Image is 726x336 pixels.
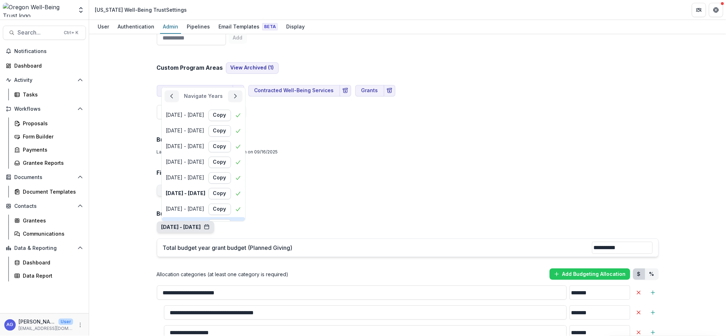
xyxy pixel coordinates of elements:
[11,228,86,240] a: Communications
[166,175,204,181] div: [DATE] - [DATE]
[157,169,659,176] h2: Fiscal Calendar
[633,287,644,298] button: Delete Allocation
[19,325,73,332] p: [EMAIL_ADDRESS][DOMAIN_NAME]
[208,219,231,231] button: Copy year
[208,125,231,137] button: Copy year
[184,21,213,32] div: Pipelines
[3,74,86,86] button: Open Activity
[157,64,223,71] h2: Custom Program Areas
[633,268,645,280] button: Dollars
[166,112,204,118] div: [DATE] - [DATE]
[216,21,280,32] div: Email Templates
[166,190,205,196] div: [DATE] - [DATE]
[115,21,157,32] div: Authentication
[3,103,86,115] button: Open Workflows
[14,203,74,209] span: Contacts
[58,319,73,325] p: User
[166,159,204,165] div: [DATE] - [DATE]
[645,268,659,280] button: Percent
[95,6,187,14] div: [US_STATE] Well-Being Trust Settings
[184,93,223,102] p: Navigate Years
[160,21,181,32] div: Admin
[157,85,233,96] button: Community Event Support
[3,242,86,254] button: Open Data & Reporting
[262,23,278,30] span: Beta
[3,200,86,212] button: Open Contacts
[208,141,231,152] button: Copy year
[23,259,80,266] div: Dashboard
[570,305,630,320] input: Delete AllocationAdd Sub-Category
[23,230,80,237] div: Communications
[11,144,86,156] a: Payments
[208,204,231,215] button: Copy year
[157,149,659,155] p: Last Updated by @ [PERSON_NAME] 1:15pm on 09/16/2025
[166,206,204,212] div: [DATE] - [DATE]
[11,157,86,169] a: Grantee Reports
[92,5,190,15] nav: breadcrumb
[208,172,231,184] button: Copy year
[340,85,351,96] button: Archive Program Area
[570,285,630,300] input: Delete AllocationAdd Sub-Category
[23,159,80,167] div: Grantee Reports
[157,136,659,143] h2: Budgeting
[7,322,14,327] div: Asta Garmon
[233,85,244,96] button: Archive Program Area
[216,20,280,34] a: Email Templates Beta
[11,257,86,268] a: Dashboard
[14,174,74,180] span: Documents
[550,268,630,280] button: Add Budgeting Allocation
[76,321,84,329] button: More
[23,146,80,153] div: Payments
[3,26,86,40] button: Search...
[14,48,83,54] span: Notifications
[14,77,74,83] span: Activity
[115,20,157,34] a: Authentication
[384,85,395,96] button: Archive Program Area
[23,272,80,279] div: Data Report
[23,217,80,224] div: Grantees
[647,307,659,318] button: Add Sub-Category
[226,62,279,74] button: View Archived (1)
[647,287,659,298] button: Add Sub-Category
[692,3,706,17] button: Partners
[208,110,231,121] button: Copy year
[95,21,112,32] div: User
[23,91,80,98] div: Tasks
[11,215,86,226] a: Grantees
[23,188,80,195] div: Document Templates
[161,224,210,230] button: [DATE] - [DATE]
[164,305,567,320] input: Delete AllocationAdd Sub-Category
[163,243,592,252] p: Total budget year grant budget (Planned Giving)
[11,89,86,100] a: Tasks
[14,62,80,69] div: Dashboard
[157,285,567,300] input: Delete AllocationAdd Sub-Category
[23,133,80,140] div: Form Builder
[11,117,86,129] a: Proposals
[709,3,723,17] button: Get Help
[76,3,86,17] button: Open entity switcher
[283,20,308,34] a: Display
[14,106,74,112] span: Workflows
[166,128,204,134] div: [DATE] - [DATE]
[208,188,231,199] button: Copy year
[166,143,204,149] div: [DATE] - [DATE]
[3,3,73,17] img: Oregon Well-Being Trust logo
[3,46,86,57] button: Notifications
[157,271,289,278] p: Allocation categories (at least one category is required)
[17,29,60,36] span: Search...
[23,120,80,127] div: Proposals
[355,85,384,96] button: Grants
[11,186,86,198] a: Document Templates
[184,20,213,34] a: Pipelines
[95,20,112,34] a: User
[592,242,653,254] input: Total budget year grant budget (Planned Giving)
[208,157,231,168] button: Copy year
[14,245,74,251] span: Data & Reporting
[283,21,308,32] div: Display
[229,32,247,44] button: Add
[248,85,340,96] button: Contracted Well-Being Services
[11,270,86,282] a: Data Report
[3,60,86,72] a: Dashboard
[19,318,56,325] p: [PERSON_NAME]
[3,172,86,183] button: Open Documents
